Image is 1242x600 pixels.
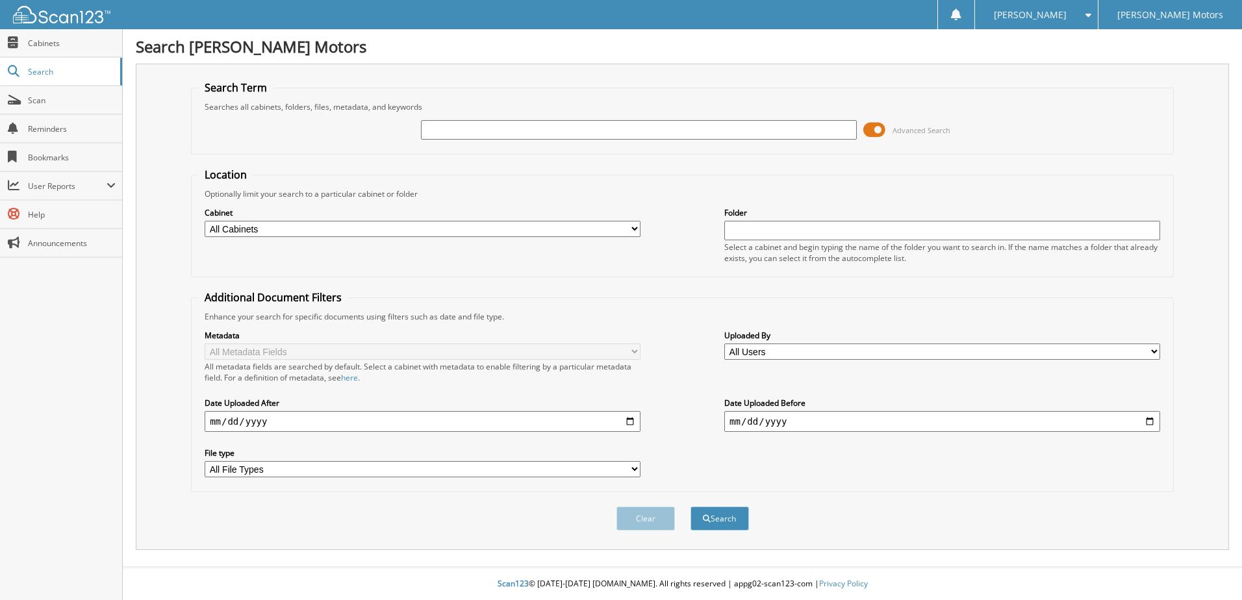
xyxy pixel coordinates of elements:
[28,123,116,134] span: Reminders
[198,168,253,182] legend: Location
[123,568,1242,600] div: © [DATE]-[DATE] [DOMAIN_NAME]. All rights reserved | appg02-scan123-com |
[28,152,116,163] span: Bookmarks
[893,125,950,135] span: Advanced Search
[724,330,1160,341] label: Uploaded By
[205,361,640,383] div: All metadata fields are searched by default. Select a cabinet with metadata to enable filtering b...
[13,6,110,23] img: scan123-logo-white.svg
[198,290,348,305] legend: Additional Document Filters
[616,506,675,531] button: Clear
[724,397,1160,408] label: Date Uploaded Before
[205,447,640,458] label: File type
[198,311,1167,322] div: Enhance your search for specific documents using filters such as date and file type.
[198,188,1167,199] div: Optionally limit your search to a particular cabinet or folder
[994,11,1067,19] span: [PERSON_NAME]
[724,242,1160,264] div: Select a cabinet and begin typing the name of the folder you want to search in. If the name match...
[498,578,529,589] span: Scan123
[724,411,1160,432] input: end
[28,238,116,249] span: Announcements
[205,397,640,408] label: Date Uploaded After
[28,181,107,192] span: User Reports
[1117,11,1223,19] span: [PERSON_NAME] Motors
[205,207,640,218] label: Cabinet
[205,411,640,432] input: start
[724,207,1160,218] label: Folder
[28,209,116,220] span: Help
[341,372,358,383] a: here
[136,36,1229,57] h1: Search [PERSON_NAME] Motors
[691,506,749,531] button: Search
[205,330,640,341] label: Metadata
[198,101,1167,112] div: Searches all cabinets, folders, files, metadata, and keywords
[28,38,116,49] span: Cabinets
[819,578,868,589] a: Privacy Policy
[28,66,114,77] span: Search
[198,81,273,95] legend: Search Term
[28,95,116,106] span: Scan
